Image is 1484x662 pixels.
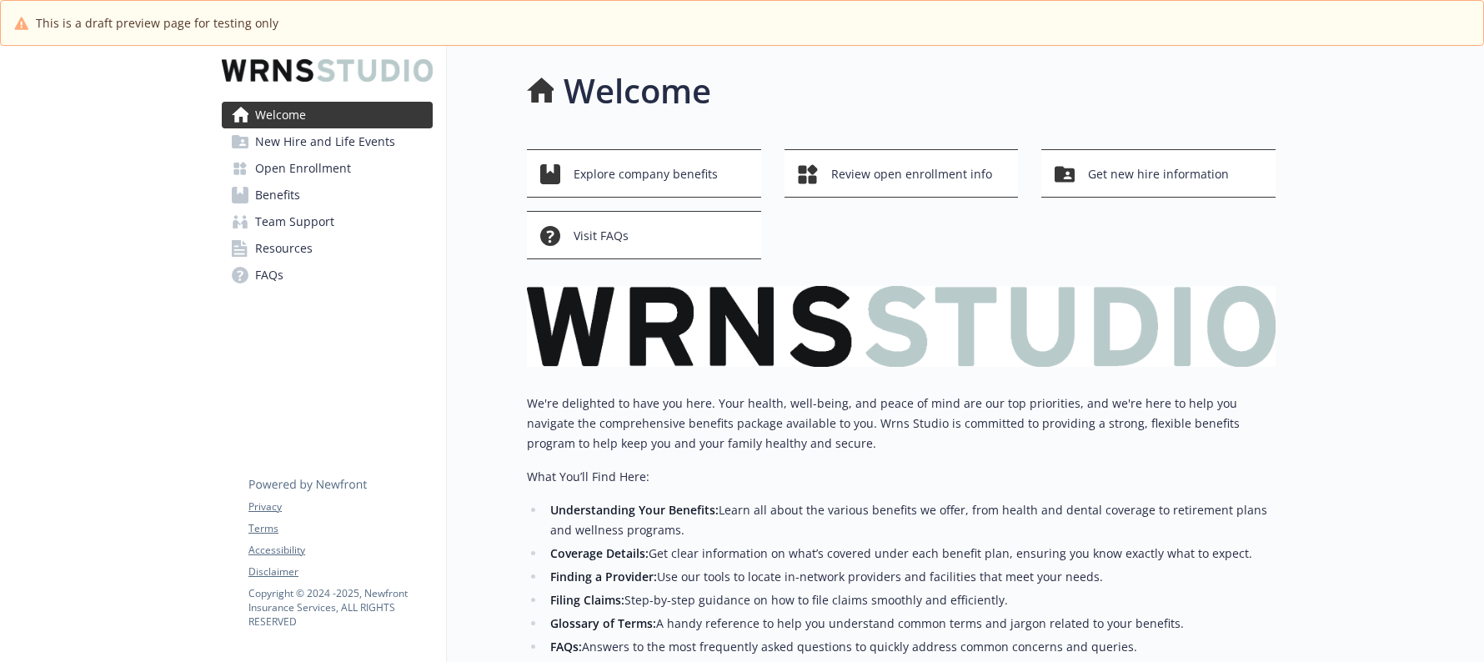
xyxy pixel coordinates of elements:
span: Explore company benefits [574,158,718,190]
a: Team Support [222,208,433,235]
strong: Understanding Your Benefits: [550,502,719,518]
button: Explore company benefits [527,149,761,198]
strong: Filing Claims: [550,592,624,608]
a: Disclaimer [248,564,432,579]
span: Resources [255,235,313,262]
p: What You’ll Find Here: [527,467,1276,487]
button: Get new hire information [1041,149,1276,198]
li: A handy reference to help you understand common terms and jargon related to your benefits. [545,614,1276,634]
button: Visit FAQs [527,211,761,259]
span: Get new hire information [1088,158,1229,190]
span: This is a draft preview page for testing only [36,14,278,32]
span: Visit FAQs [574,220,629,252]
a: New Hire and Life Events [222,128,433,155]
p: Copyright © 2024 - 2025 , Newfront Insurance Services, ALL RIGHTS RESERVED [248,586,432,629]
span: Benefits [255,182,300,208]
strong: FAQs: [550,639,582,654]
a: Open Enrollment [222,155,433,182]
a: Terms [248,521,432,536]
strong: Glossary of Terms: [550,615,656,631]
li: Get clear information on what’s covered under each benefit plan, ensuring you know exactly what t... [545,544,1276,564]
button: Review open enrollment info [785,149,1019,198]
strong: Coverage Details: [550,545,649,561]
li: Answers to the most frequently asked questions to quickly address common concerns and queries. [545,637,1276,657]
span: Open Enrollment [255,155,351,182]
a: Accessibility [248,543,432,558]
a: Welcome [222,102,433,128]
span: Welcome [255,102,306,128]
p: We're delighted to have you here. Your health, well-being, and peace of mind are our top prioriti... [527,394,1276,454]
li: Use our tools to locate in-network providers and facilities that meet your needs. [545,567,1276,587]
img: overview page banner [527,286,1276,367]
a: Resources [222,235,433,262]
span: Review open enrollment info [831,158,992,190]
h1: Welcome [564,66,711,116]
a: Benefits [222,182,433,208]
li: Learn all about the various benefits we offer, from health and dental coverage to retirement plan... [545,500,1276,540]
li: Step-by-step guidance on how to file claims smoothly and efficiently. [545,590,1276,610]
a: Privacy [248,499,432,514]
a: FAQs [222,262,433,288]
span: Team Support [255,208,334,235]
strong: Finding a Provider: [550,569,657,584]
span: FAQs [255,262,283,288]
span: New Hire and Life Events [255,128,395,155]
